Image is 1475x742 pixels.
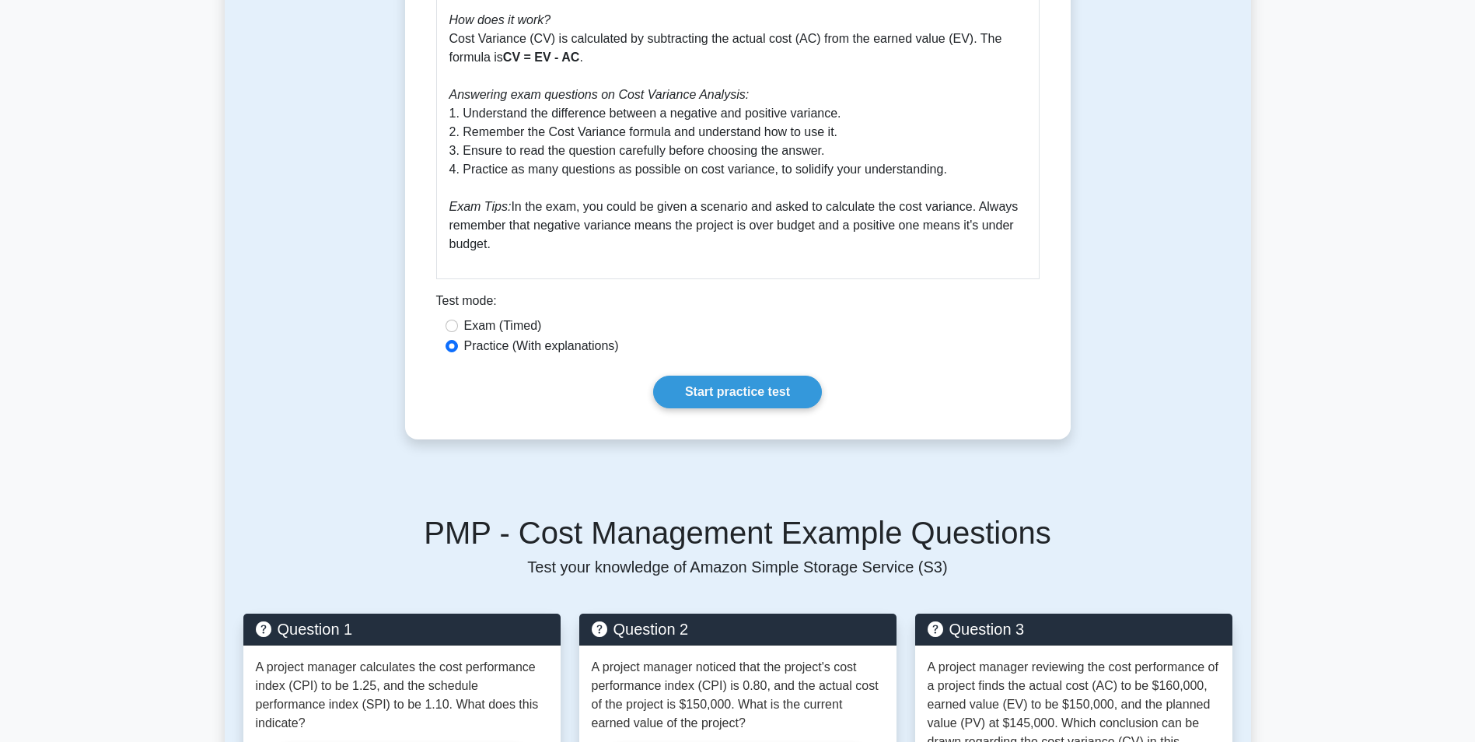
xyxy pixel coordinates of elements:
[653,376,822,408] a: Start practice test
[243,514,1232,551] h5: PMP - Cost Management Example Questions
[503,51,580,64] b: CV = EV - AC
[243,558,1232,576] p: Test your knowledge of Amazon Simple Storage Service (S3)
[449,200,512,213] i: Exam Tips:
[928,620,1220,639] h5: Question 3
[592,658,884,733] p: A project manager noticed that the project's cost performance index (CPI) is 0.80, and the actual...
[464,337,619,355] label: Practice (With explanations)
[256,658,548,733] p: A project manager calculates the cost performance index (CPI) to be 1.25, and the schedule perfor...
[592,620,884,639] h5: Question 2
[449,13,551,26] i: How does it work?
[464,317,542,335] label: Exam (Timed)
[436,292,1040,317] div: Test mode:
[449,88,750,101] i: Answering exam questions on Cost Variance Analysis:
[256,620,548,639] h5: Question 1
